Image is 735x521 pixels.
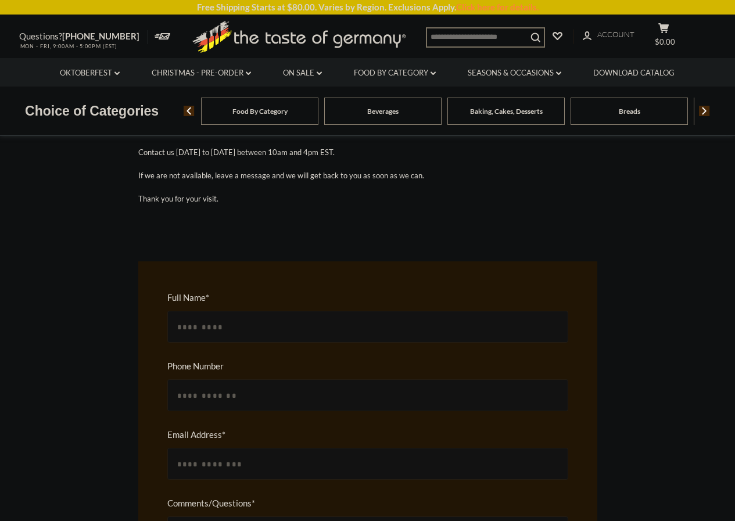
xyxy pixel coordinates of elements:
[456,2,539,12] a: Click here for details.
[232,107,288,116] a: Food By Category
[468,67,561,80] a: Seasons & Occasions
[62,31,139,41] a: [PHONE_NUMBER]
[19,43,118,49] span: MON - FRI, 9:00AM - 5:00PM (EST)
[655,37,675,46] span: $0.00
[167,359,562,373] span: Phone Number
[167,379,568,411] input: Phone Number
[647,23,682,52] button: $0.00
[138,171,424,180] span: If we are not available, leave a message and we will get back to you as soon as we can.
[152,67,251,80] a: Christmas - PRE-ORDER
[699,106,710,116] img: next arrow
[367,107,399,116] a: Beverages
[619,107,640,116] a: Breads
[354,67,436,80] a: Food By Category
[167,448,568,480] input: Email Address*
[583,28,634,41] a: Account
[470,107,543,116] a: Baking, Cakes, Desserts
[19,29,148,44] p: Questions?
[597,30,634,39] span: Account
[138,148,335,157] span: Contact us [DATE] to [DATE] between 10am and 4pm EST.
[60,67,120,80] a: Oktoberfest
[167,427,562,442] span: Email Address
[593,67,675,80] a: Download Catalog
[184,106,195,116] img: previous arrow
[167,496,562,511] span: Comments/Questions
[167,290,562,305] span: Full Name
[283,67,322,80] a: On Sale
[167,311,568,343] input: Full Name*
[138,194,218,203] span: Thank you for your visit.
